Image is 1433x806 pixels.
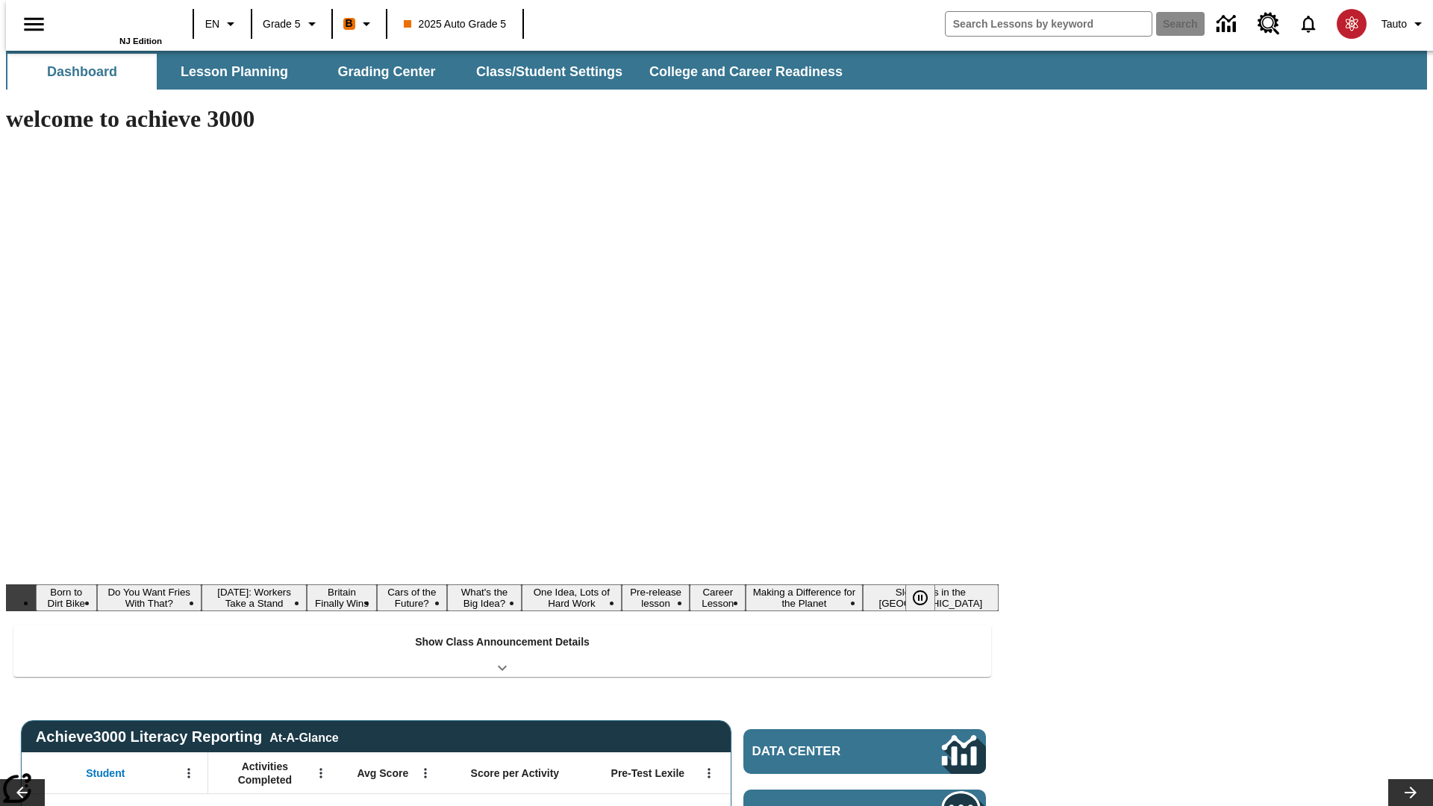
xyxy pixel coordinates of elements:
a: Home [65,7,162,37]
button: Slide 6 What's the Big Idea? [447,584,522,611]
span: Grade 5 [263,16,301,32]
span: Achieve3000 Literacy Reporting [36,728,339,746]
button: Open Menu [698,762,720,784]
button: Open Menu [414,762,437,784]
button: Lesson carousel, Next [1388,779,1433,806]
div: SubNavbar [6,54,856,90]
button: Profile/Settings [1376,10,1433,37]
span: Score per Activity [471,766,560,780]
button: Select a new avatar [1328,4,1376,43]
button: Pause [905,584,935,611]
span: Pre-Test Lexile [611,766,685,780]
button: Grading Center [312,54,461,90]
span: Avg Score [357,766,408,780]
button: Slide 1 Born to Dirt Bike [36,584,97,611]
button: Lesson Planning [160,54,309,90]
button: Slide 2 Do You Want Fries With That? [97,584,202,611]
span: B [346,14,353,33]
button: Grade: Grade 5, Select a grade [257,10,327,37]
button: Language: EN, Select a language [199,10,246,37]
button: Dashboard [7,54,157,90]
button: Slide 4 Britain Finally Wins [307,584,376,611]
button: Slide 5 Cars of the Future? [377,584,447,611]
div: At-A-Glance [269,728,338,745]
button: Slide 9 Career Lesson [690,584,746,611]
span: Tauto [1382,16,1407,32]
span: NJ Edition [119,37,162,46]
button: Open side menu [12,2,56,46]
button: Slide 3 Labor Day: Workers Take a Stand [202,584,307,611]
button: Boost Class color is orange. Change class color [337,10,381,37]
button: Slide 11 Sleepless in the Animal Kingdom [863,584,999,611]
div: SubNavbar [6,51,1427,90]
input: search field [946,12,1152,36]
span: 2025 Auto Grade 5 [404,16,507,32]
button: Open Menu [310,762,332,784]
div: Show Class Announcement Details [13,625,991,677]
span: Data Center [752,744,892,759]
button: College and Career Readiness [637,54,855,90]
button: Slide 10 Making a Difference for the Planet [746,584,863,611]
button: Slide 8 Pre-release lesson [622,584,690,611]
div: Home [65,5,162,46]
span: Student [86,766,125,780]
div: Pause [905,584,950,611]
button: Class/Student Settings [464,54,634,90]
p: Show Class Announcement Details [415,634,590,650]
a: Data Center [743,729,986,774]
a: Resource Center, Will open in new tab [1249,4,1289,44]
a: Data Center [1208,4,1249,45]
button: Slide 7 One Idea, Lots of Hard Work [522,584,622,611]
img: avatar image [1337,9,1367,39]
h1: welcome to achieve 3000 [6,105,999,133]
button: Open Menu [178,762,200,784]
span: Activities Completed [216,760,314,787]
span: EN [205,16,219,32]
a: Notifications [1289,4,1328,43]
